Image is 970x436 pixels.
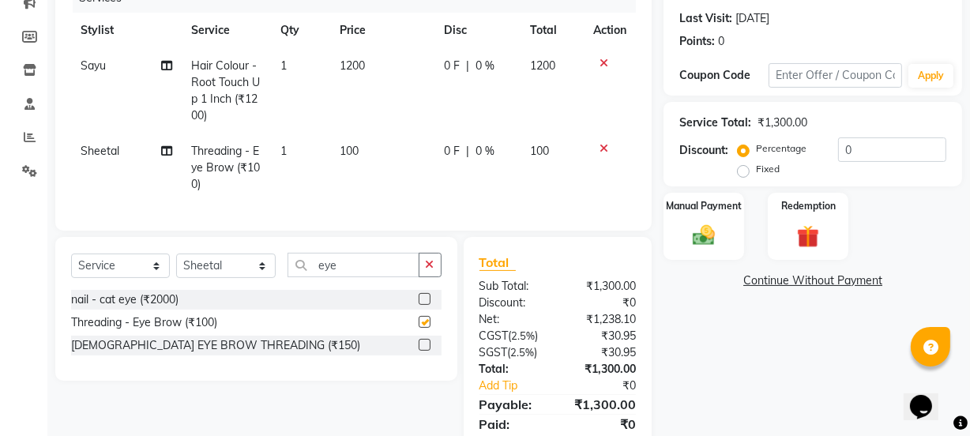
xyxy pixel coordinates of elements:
[444,58,460,74] span: 0 F
[434,13,521,48] th: Disc
[521,13,584,48] th: Total
[288,253,419,277] input: Search or Scan
[444,143,460,160] span: 0 F
[790,223,826,250] img: _gift.svg
[558,328,648,344] div: ₹30.95
[271,13,330,48] th: Qty
[758,115,807,131] div: ₹1,300.00
[908,64,953,88] button: Apply
[466,143,469,160] span: |
[191,58,260,122] span: Hair Colour - Root Touch Up 1 Inch (₹1200)
[280,144,287,158] span: 1
[468,295,558,311] div: Discount:
[191,144,260,191] span: Threading - Eye Brow (₹100)
[468,361,558,378] div: Total:
[81,58,106,73] span: Sayu
[558,295,648,311] div: ₹0
[81,144,119,158] span: Sheetal
[71,337,360,354] div: [DEMOGRAPHIC_DATA] EYE BROW THREADING (₹150)
[756,162,780,176] label: Fixed
[479,254,516,271] span: Total
[718,33,724,50] div: 0
[468,344,558,361] div: ( )
[769,63,902,88] input: Enter Offer / Coupon Code
[468,415,558,434] div: Paid:
[340,58,365,73] span: 1200
[558,278,648,295] div: ₹1,300.00
[466,58,469,74] span: |
[468,311,558,328] div: Net:
[666,199,742,213] label: Manual Payment
[904,373,954,420] iframe: chat widget
[679,67,769,84] div: Coupon Code
[573,378,648,394] div: ₹0
[340,144,359,158] span: 100
[558,311,648,328] div: ₹1,238.10
[476,58,494,74] span: 0 %
[330,13,434,48] th: Price
[558,395,648,414] div: ₹1,300.00
[667,272,959,289] a: Continue Without Payment
[679,115,751,131] div: Service Total:
[558,361,648,378] div: ₹1,300.00
[679,33,715,50] div: Points:
[584,13,636,48] th: Action
[476,143,494,160] span: 0 %
[679,10,732,27] div: Last Visit:
[71,13,182,48] th: Stylist
[479,329,509,343] span: CGST
[530,144,549,158] span: 100
[468,378,573,394] a: Add Tip
[781,199,836,213] label: Redemption
[512,329,536,342] span: 2.5%
[182,13,271,48] th: Service
[558,415,648,434] div: ₹0
[71,314,217,331] div: Threading - Eye Brow (₹100)
[558,344,648,361] div: ₹30.95
[468,328,558,344] div: ( )
[280,58,287,73] span: 1
[71,291,179,308] div: nail - cat eye (₹2000)
[686,223,722,249] img: _cash.svg
[735,10,769,27] div: [DATE]
[511,346,535,359] span: 2.5%
[468,278,558,295] div: Sub Total:
[756,141,806,156] label: Percentage
[468,395,558,414] div: Payable:
[479,345,508,359] span: SGST
[679,142,728,159] div: Discount:
[530,58,555,73] span: 1200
